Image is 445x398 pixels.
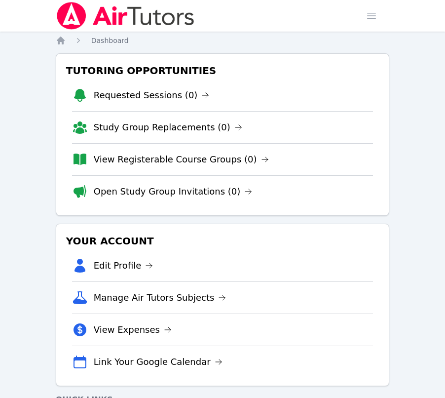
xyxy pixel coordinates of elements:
[94,291,226,305] a: Manage Air Tutors Subjects
[94,259,153,273] a: Edit Profile
[64,62,381,80] h3: Tutoring Opportunities
[94,88,210,102] a: Requested Sessions (0)
[94,120,242,134] a: Study Group Replacements (0)
[91,36,129,45] a: Dashboard
[64,232,381,250] h3: Your Account
[94,355,222,369] a: Link Your Google Calendar
[94,185,253,199] a: Open Study Group Invitations (0)
[94,323,172,337] a: View Expenses
[91,37,129,44] span: Dashboard
[56,2,195,30] img: Air Tutors
[56,36,390,45] nav: Breadcrumb
[94,153,269,166] a: View Registerable Course Groups (0)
